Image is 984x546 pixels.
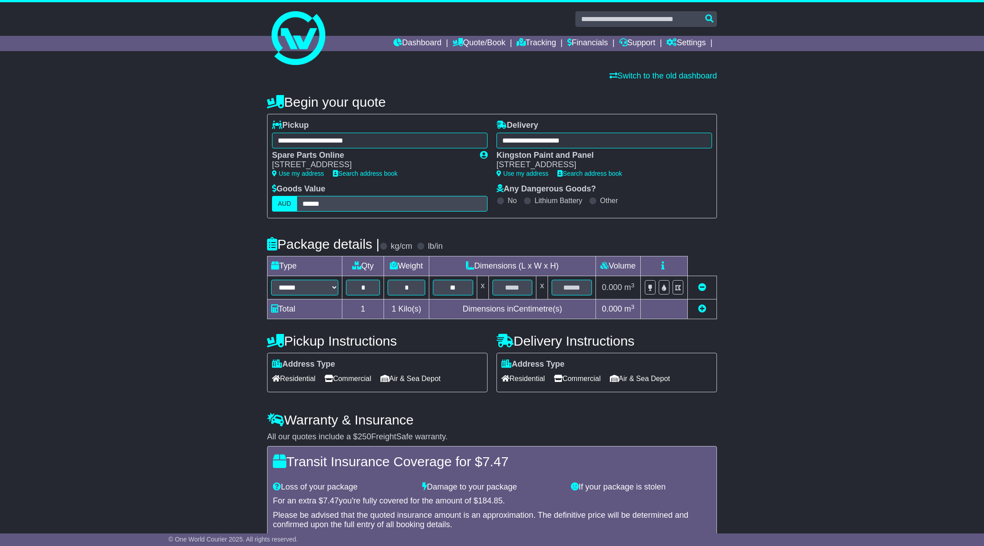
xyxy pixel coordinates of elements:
[428,242,443,251] label: lb/in
[384,299,429,319] td: Kilo(s)
[272,121,309,130] label: Pickup
[619,36,656,51] a: Support
[272,184,325,194] label: Goods Value
[273,511,711,530] div: Please be advised that the quoted insurance amount is an approximation. The definitive price will...
[429,256,596,276] td: Dimensions (L x W x H)
[698,304,706,313] a: Add new item
[273,496,711,506] div: For an extra $ you're fully covered for the amount of $ .
[272,196,297,212] label: AUD
[391,242,412,251] label: kg/cm
[567,36,608,51] a: Financials
[496,170,548,177] a: Use my address
[482,454,508,469] span: 7.47
[602,304,622,313] span: 0.000
[267,412,717,427] h4: Warranty & Insurance
[624,283,634,292] span: m
[666,36,706,51] a: Settings
[496,151,703,160] div: Kingston Paint and Panel
[272,170,324,177] a: Use my address
[268,256,342,276] td: Type
[477,276,488,299] td: x
[554,372,600,386] span: Commercial
[496,160,703,170] div: [STREET_ADDRESS]
[600,196,618,205] label: Other
[496,184,596,194] label: Any Dangerous Goods?
[268,482,418,492] div: Loss of your package
[508,196,517,205] label: No
[496,121,538,130] label: Delivery
[324,372,371,386] span: Commercial
[392,304,396,313] span: 1
[393,36,441,51] a: Dashboard
[168,536,298,543] span: © One World Courier 2025. All rights reserved.
[272,151,471,160] div: Spare Parts Online
[631,303,634,310] sup: 3
[358,432,371,441] span: 250
[267,334,488,348] h4: Pickup Instructions
[517,36,556,51] a: Tracking
[418,482,567,492] div: Damage to your package
[323,496,339,505] span: 7.47
[610,372,670,386] span: Air & Sea Depot
[273,454,711,469] h4: Transit Insurance Coverage for $
[557,170,622,177] a: Search address book
[380,372,441,386] span: Air & Sea Depot
[268,299,342,319] td: Total
[566,482,716,492] div: If your package is stolen
[609,71,717,80] a: Switch to the old dashboard
[267,237,380,251] h4: Package details |
[536,276,548,299] td: x
[342,299,384,319] td: 1
[535,196,583,205] label: Lithium Battery
[496,334,717,348] h4: Delivery Instructions
[596,256,640,276] td: Volume
[272,360,335,369] label: Address Type
[602,283,622,292] span: 0.000
[429,299,596,319] td: Dimensions in Centimetre(s)
[333,170,397,177] a: Search address book
[501,372,545,386] span: Residential
[453,36,505,51] a: Quote/Book
[267,95,717,109] h4: Begin your quote
[698,283,706,292] a: Remove this item
[384,256,429,276] td: Weight
[631,282,634,289] sup: 3
[272,372,315,386] span: Residential
[272,160,471,170] div: [STREET_ADDRESS]
[478,496,503,505] span: 184.85
[342,256,384,276] td: Qty
[624,304,634,313] span: m
[267,432,717,442] div: All our quotes include a $ FreightSafe warranty.
[501,360,565,369] label: Address Type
